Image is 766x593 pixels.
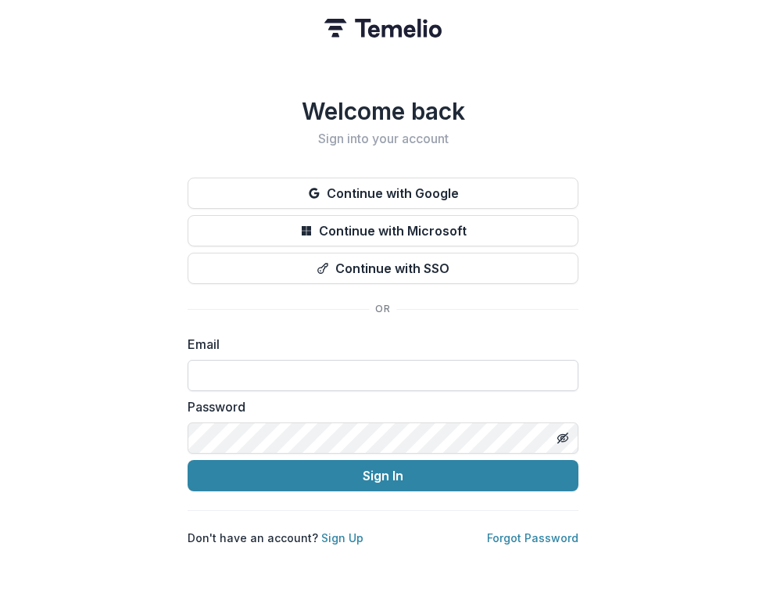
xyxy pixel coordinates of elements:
[188,131,578,146] h2: Sign into your account
[188,530,363,546] p: Don't have an account?
[188,253,578,284] button: Continue with SSO
[188,397,569,416] label: Password
[188,215,578,246] button: Continue with Microsoft
[487,531,578,544] a: Forgot Password
[324,19,442,38] img: Temelio
[188,460,578,491] button: Sign In
[188,178,578,209] button: Continue with Google
[188,97,578,125] h1: Welcome back
[550,426,575,451] button: Toggle password visibility
[321,531,363,544] a: Sign Up
[188,335,569,354] label: Email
